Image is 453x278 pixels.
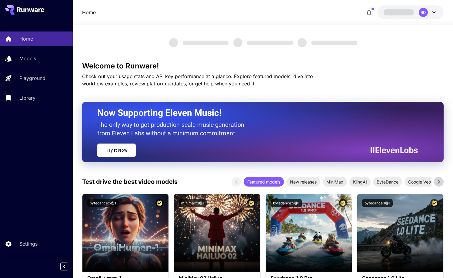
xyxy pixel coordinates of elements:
[323,177,347,187] div: MiniMax
[19,74,45,82] p: Playground
[97,107,413,119] h2: Now Supporting Eleven Music!
[349,177,371,187] div: KlingAI
[82,194,168,272] img: alt
[97,144,136,157] a: Try It Now
[405,177,435,187] div: Google Veo
[82,9,96,16] nav: breadcrumb
[82,73,313,87] span: Check out your usage stats and API key performance at a glance. Explore featured models, dive int...
[286,177,320,187] div: New releases
[247,199,255,207] button: Certified Model – Vetted for best performance and includes a commercial license.
[82,9,96,16] a: Home
[60,263,68,270] button: Collapse sidebar
[323,179,347,185] span: MiniMax
[286,179,320,185] span: New releases
[339,199,347,207] button: Certified Model – Vetted for best performance and includes a commercial license.
[419,8,428,17] div: RD
[244,179,284,185] span: Featured models
[357,194,443,272] img: alt
[82,62,443,70] h3: Welcome to Runware!
[155,199,164,207] button: Certified Model – Vetted for best performance and includes a commercial license.
[266,194,352,272] img: alt
[405,179,435,185] span: Google Veo
[19,240,38,247] p: Settings
[362,199,393,207] button: bytedance:1@1
[179,199,207,207] button: minimax:3@1
[19,55,36,62] p: Models
[174,194,260,272] img: alt
[97,121,249,137] p: The only way to get production-scale music generation from Eleven Labs without a minimum commitment.
[244,177,284,187] div: Featured models
[87,199,118,207] button: bytedance:5@1
[19,35,33,42] p: Home
[19,94,35,101] p: Library
[271,199,302,207] button: bytedance:2@1
[373,177,402,187] div: ByteDance
[349,179,371,185] span: KlingAI
[430,199,438,207] button: Certified Model – Vetted for best performance and includes a commercial license.
[65,261,73,272] div: Collapse sidebar
[373,179,402,185] span: ByteDance
[378,5,444,19] button: RD
[82,177,178,186] p: Test drive the best video models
